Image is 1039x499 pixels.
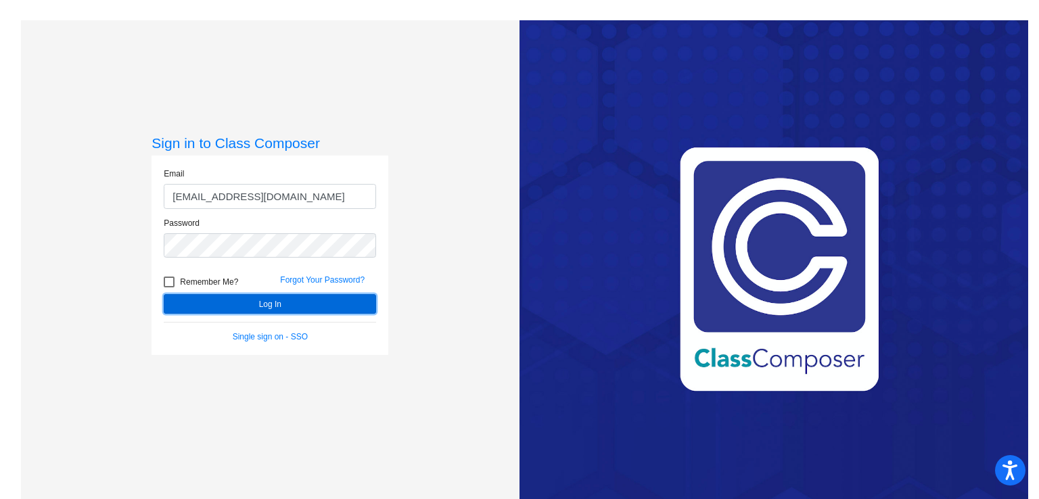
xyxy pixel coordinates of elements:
span: Remember Me? [180,274,238,290]
a: Single sign on - SSO [233,332,308,341]
label: Password [164,217,200,229]
h3: Sign in to Class Composer [152,135,388,151]
label: Email [164,168,184,180]
a: Forgot Your Password? [280,275,365,285]
button: Log In [164,294,376,314]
